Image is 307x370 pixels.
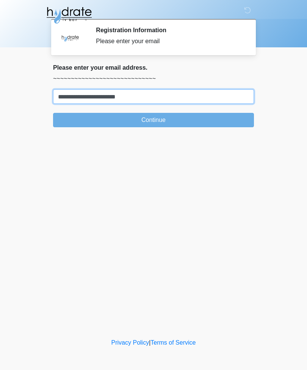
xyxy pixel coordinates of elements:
a: Terms of Service [150,339,196,346]
img: Agent Avatar [59,27,81,49]
h2: Please enter your email address. [53,64,254,71]
div: Please enter your email [96,37,243,46]
img: Hydrate IV Bar - Fort Collins Logo [45,6,92,25]
a: | [149,339,150,346]
p: ~~~~~~~~~~~~~~~~~~~~~~~~~~~~~ [53,74,254,83]
button: Continue [53,113,254,127]
a: Privacy Policy [111,339,149,346]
